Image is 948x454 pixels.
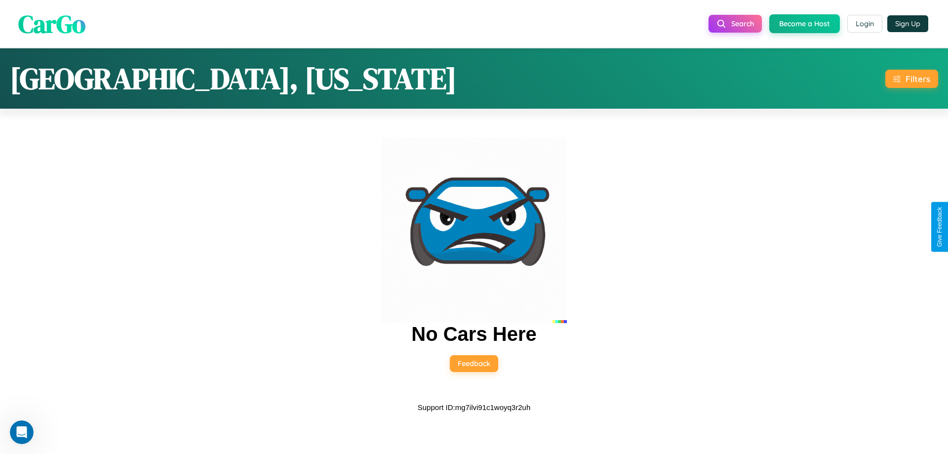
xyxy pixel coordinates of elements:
button: Login [847,15,882,33]
button: Filters [885,70,938,88]
span: CarGo [18,6,85,41]
iframe: Intercom live chat [10,420,34,444]
button: Search [709,15,762,33]
div: Filters [906,74,930,84]
button: Become a Host [769,14,840,33]
h1: [GEOGRAPHIC_DATA], [US_STATE] [10,58,457,99]
span: Search [731,19,754,28]
p: Support ID: mg7ilvi91c1woyq3r2uh [418,401,530,414]
h2: No Cars Here [411,323,536,345]
img: car [381,137,567,323]
button: Sign Up [887,15,928,32]
button: Feedback [450,355,498,372]
div: Give Feedback [936,207,943,247]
